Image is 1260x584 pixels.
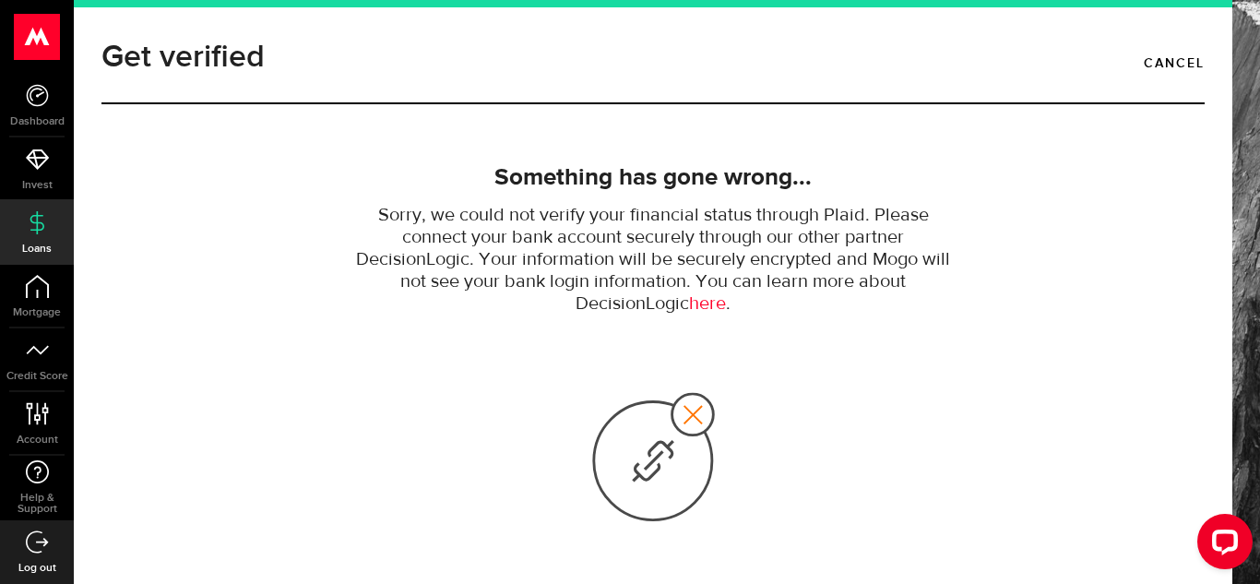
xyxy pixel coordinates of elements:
[1183,507,1260,584] iframe: LiveChat chat widget
[1144,48,1205,79] a: Cancel
[101,33,265,81] h1: Get verified
[689,294,726,314] a: here
[350,205,957,316] p: Sorry, we could not verify your financial status through Plaid. Please connect your bank account ...
[350,159,957,197] h2: Something has gone wrong...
